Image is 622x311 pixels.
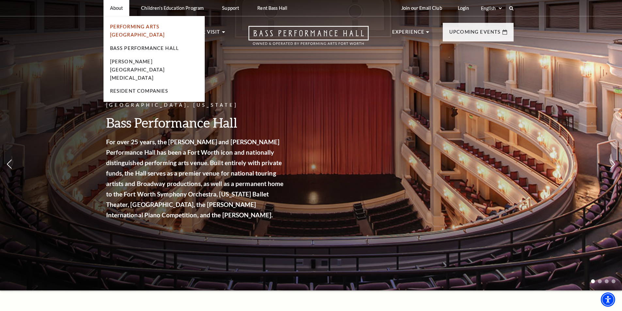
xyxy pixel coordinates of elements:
p: Experience [392,28,425,40]
p: Rent Bass Hall [257,5,287,11]
p: [GEOGRAPHIC_DATA], [US_STATE] [106,101,286,109]
select: Select: [480,5,503,11]
div: Accessibility Menu [601,292,615,307]
h3: Bass Performance Hall [106,114,286,131]
p: Upcoming Events [449,28,501,40]
a: [PERSON_NAME][GEOGRAPHIC_DATA][MEDICAL_DATA] [110,59,165,81]
a: Resident Companies [110,88,168,94]
a: Bass Performance Hall [110,45,179,51]
a: Performing Arts [GEOGRAPHIC_DATA] [110,24,165,38]
p: About [110,5,123,11]
a: Open this option [225,26,392,52]
p: Children's Education Program [141,5,204,11]
p: Support [222,5,239,11]
strong: For over 25 years, the [PERSON_NAME] and [PERSON_NAME] Performance Hall has been a Fort Worth ico... [106,138,284,219]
